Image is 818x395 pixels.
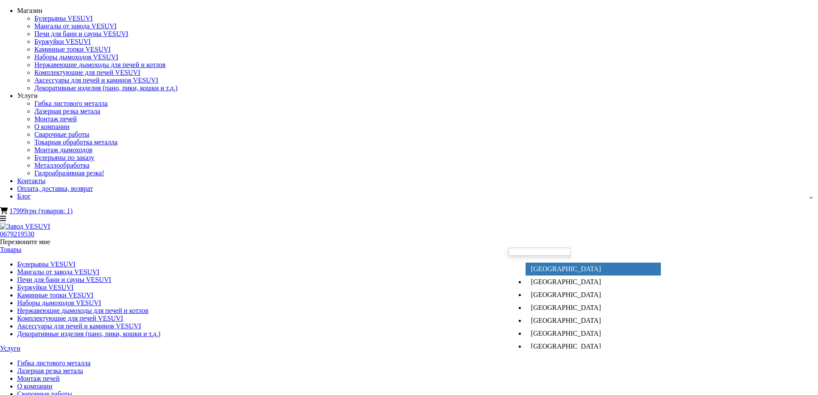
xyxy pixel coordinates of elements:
a: Комплектующие для печей VESUVI [17,315,123,322]
a: О компании [17,383,52,390]
a: Наборы дымоходов VESUVI [17,299,101,306]
li: [GEOGRAPHIC_DATA] [526,263,660,276]
a: Монтаж печей [34,115,77,122]
a: Нержавеющие дымоходы для печей и котлов [34,61,166,68]
li: [GEOGRAPHIC_DATA] [526,314,660,327]
a: Аксессуары для печей и каминов VESUVI [34,77,158,84]
li: [GEOGRAPHIC_DATA] [526,276,660,288]
li: [GEOGRAPHIC_DATA] [526,288,660,301]
a: Сварочные работы [34,131,89,138]
a: Аксессуары для печей и каминов VESUVI [17,322,141,330]
a: Монтаж печей [17,375,60,382]
a: Печи для бани и сауны VESUVI [34,30,128,37]
a: Нержавеющие дымоходы для печей и котлов [17,307,149,314]
a: Каминные топки VESUVI [34,46,111,53]
a: Монтаж дымоходов [34,146,92,153]
li: [GEOGRAPHIC_DATA] [526,327,660,340]
a: Лазерная резка метала [34,107,100,115]
a: Мангалы от завода VESUVI [17,268,100,276]
a: Токарная обработка металла [34,138,118,146]
a: Комплектующие для печей VESUVI [34,69,140,76]
a: Каминные топки VESUVI [17,291,94,299]
a: Булерьяны по заказу [34,154,94,161]
a: Булерьяны VESUVI [17,260,76,268]
a: Гибка листового металла [34,100,108,107]
a: Гидроабразивная резка! [34,169,104,177]
a: 17999грн (товаров: 1) [9,207,73,214]
div: Магазин [17,7,818,15]
a: Контакты [17,177,46,184]
a: Буржуйки VESUVI [17,284,73,291]
a: Декоративные изделия (пано, пики, кошки и т.д.) [17,330,161,337]
a: О компании [34,123,70,130]
li: [GEOGRAPHIC_DATA] [526,301,660,314]
a: Оплата, доставка, возврат [17,185,93,192]
a: Лазерная резка метала [17,367,83,374]
div: Услуги [17,92,818,100]
a: Блог [17,193,31,200]
a: Гибка листового металла [17,359,91,367]
a: Наборы дымоходов VESUVI [34,53,118,61]
a: Печи для бани и сауны VESUVI [17,276,111,283]
a: Мангалы от завода VESUVI [34,22,117,30]
a: Металлообработка [34,162,89,169]
a: Декоративные изделия (пано, пики, кошки и т.д.) [34,84,178,92]
a: Булерьяны VESUVI [34,15,93,22]
li: [GEOGRAPHIC_DATA] [526,340,660,353]
a: Буржуйки VESUVI [34,38,91,45]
